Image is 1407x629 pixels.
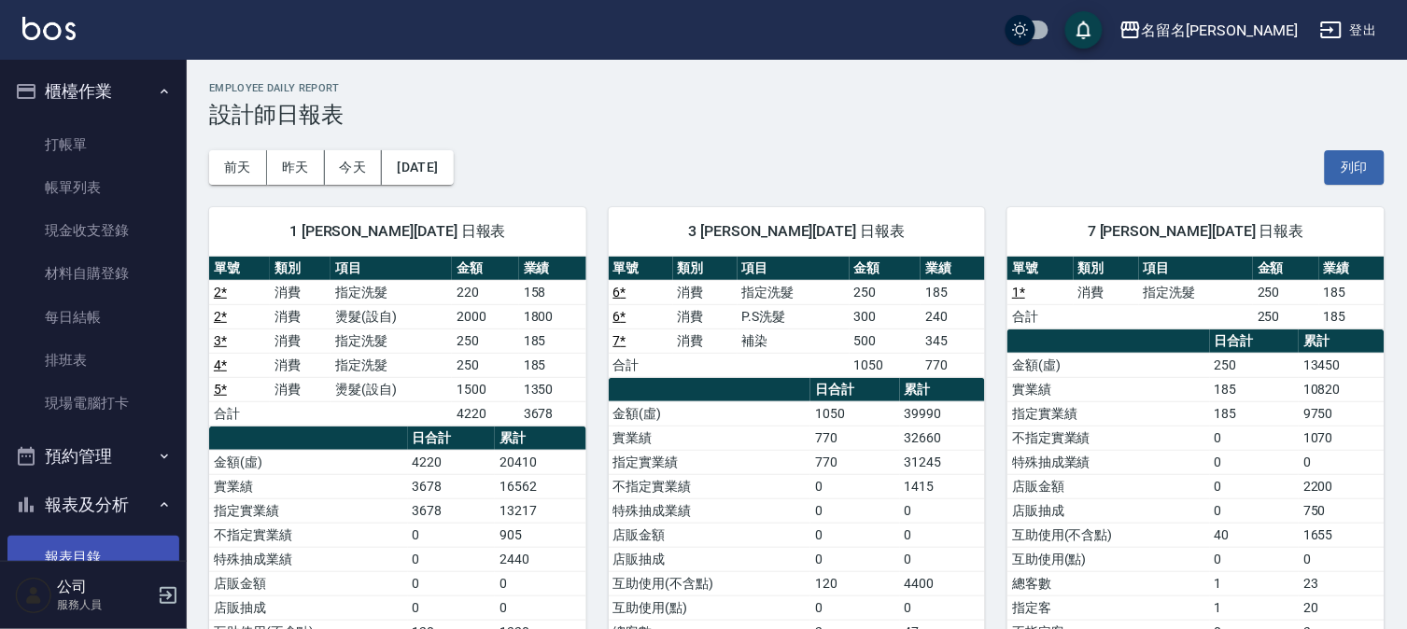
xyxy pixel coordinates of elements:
td: 指定洗髮 [331,353,452,377]
td: 店販抽成 [209,595,408,620]
button: 列印 [1325,150,1385,185]
td: 250 [452,353,519,377]
td: 消費 [673,328,738,353]
td: 特殊抽成業績 [209,547,408,571]
td: 0 [408,571,496,595]
th: 項目 [331,257,452,281]
td: 9750 [1299,401,1385,426]
td: 特殊抽成業績 [1007,450,1210,474]
td: 0 [408,523,496,547]
td: 0 [408,595,496,620]
a: 材料自購登錄 [7,252,179,295]
th: 單號 [1007,257,1073,281]
td: 185 [519,328,586,353]
td: 0 [495,571,585,595]
td: 300 [850,304,921,328]
h5: 公司 [57,578,152,596]
td: 0 [1299,450,1385,474]
td: 31245 [900,450,986,474]
td: 32660 [900,426,986,450]
td: 店販金額 [609,523,811,547]
td: 合計 [209,401,270,426]
td: 0 [810,523,900,547]
th: 業績 [1319,257,1385,281]
td: 不指定實業績 [1007,426,1210,450]
td: 0 [900,547,986,571]
td: 0 [900,523,986,547]
td: 0 [1210,450,1300,474]
td: 指定洗髮 [331,280,452,304]
td: 1 [1210,571,1300,595]
td: 0 [810,547,900,571]
button: 預約管理 [7,432,179,481]
td: 185 [1210,377,1300,401]
td: 250 [1253,304,1318,328]
td: 店販抽成 [609,547,811,571]
td: 合計 [1007,304,1073,328]
th: 單號 [209,257,270,281]
th: 類別 [270,257,331,281]
td: 店販金額 [209,571,408,595]
td: 補染 [738,328,850,353]
a: 報表目錄 [7,536,179,579]
td: 實業績 [209,474,408,498]
td: 金額(虛) [1007,353,1210,377]
th: 日合計 [408,426,496,451]
td: 消費 [270,377,331,401]
td: 185 [519,353,586,377]
td: 1415 [900,474,986,498]
button: 登出 [1313,13,1385,48]
td: 消費 [673,304,738,328]
button: 今天 [325,150,383,185]
span: 3 [PERSON_NAME][DATE] 日報表 [631,222,964,241]
td: 互助使用(不含點) [1007,523,1210,547]
button: [DATE] [382,150,453,185]
td: 250 [1253,280,1318,304]
td: 燙髮(設自) [331,377,452,401]
td: 770 [921,353,985,377]
td: 3678 [519,401,586,426]
td: 實業績 [609,426,811,450]
td: 250 [452,328,519,353]
img: Logo [22,17,76,40]
td: 指定客 [1007,595,1210,620]
td: 不指定實業績 [609,474,811,498]
td: 345 [921,328,985,353]
td: 店販抽成 [1007,498,1210,523]
td: 1350 [519,377,586,401]
td: 金額(虛) [609,401,811,426]
td: 1050 [850,353,921,377]
td: 500 [850,328,921,353]
button: 昨天 [267,150,325,185]
td: 1070 [1299,426,1385,450]
td: 0 [1210,474,1300,498]
td: 不指定實業績 [209,523,408,547]
td: 0 [495,595,585,620]
td: 1800 [519,304,586,328]
td: 23 [1299,571,1385,595]
td: 指定洗髮 [738,280,850,304]
table: a dense table [1007,257,1385,329]
td: 4400 [900,571,986,595]
td: 20 [1299,595,1385,620]
td: 1655 [1299,523,1385,547]
td: 消費 [270,280,331,304]
td: 770 [810,426,900,450]
td: 40 [1210,523,1300,547]
td: 指定實業績 [609,450,811,474]
td: 13217 [495,498,585,523]
td: 3678 [408,474,496,498]
th: 業績 [519,257,586,281]
td: 燙髮(設自) [331,304,452,328]
td: 185 [1210,401,1300,426]
td: 0 [1210,426,1300,450]
td: 0 [810,498,900,523]
th: 項目 [1139,257,1253,281]
a: 帳單列表 [7,166,179,209]
th: 日合計 [810,378,900,402]
td: 10820 [1299,377,1385,401]
table: a dense table [209,257,586,426]
button: save [1065,11,1103,49]
td: 1 [1210,595,1300,620]
td: 0 [1299,547,1385,571]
